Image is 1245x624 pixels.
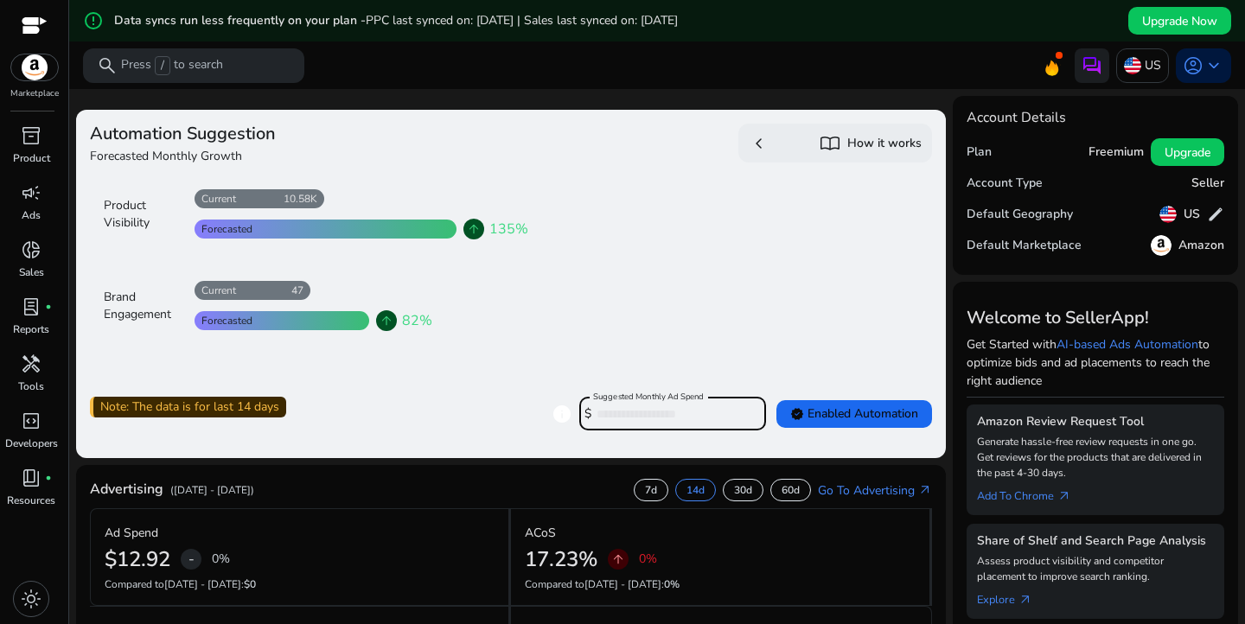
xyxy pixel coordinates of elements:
span: edit [1207,206,1224,223]
img: amazon.svg [1151,235,1172,256]
h5: Plan [967,145,992,160]
h5: Freemium [1089,145,1144,160]
a: Go To Advertisingarrow_outward [818,481,932,500]
h5: Amazon Review Request Tool [977,415,1214,430]
span: fiber_manual_record [45,303,52,310]
div: Forecasted [195,222,252,236]
img: amazon.svg [11,54,58,80]
p: ([DATE] - [DATE]) [170,482,254,498]
span: info [552,404,572,424]
p: Product [13,150,50,166]
span: arrow_outward [1018,593,1032,607]
p: 0% [212,553,230,565]
button: verifiedEnabled Automation [776,400,932,428]
span: Enabled Automation [790,404,918,423]
span: book_4 [21,468,41,488]
a: Explorearrow_outward [977,584,1046,608]
div: Current [195,192,236,206]
p: Resources [7,493,55,508]
p: 60d [782,483,800,497]
h2: 17.23% [525,547,597,572]
p: Compared to : [105,576,495,592]
p: Reports [13,322,49,337]
span: Upgrade [1165,143,1210,162]
span: code_blocks [21,411,41,431]
p: Ad Spend [105,524,158,542]
p: Generate hassle-free review requests in one go. Get reviews for the products that are delivered i... [977,434,1214,481]
p: Assess product visibility and competitor placement to improve search ranking. [977,553,1214,584]
mat-label: Suggested Monthly Ad Spend [593,391,704,403]
p: 14d [686,483,705,497]
span: 82% [402,310,432,331]
p: Get Started with to optimize bids and ad placements to reach the right audience [967,335,1224,390]
p: ACoS [525,524,556,542]
p: Compared to : [525,576,916,592]
p: 7d [645,483,657,497]
span: handyman [21,353,41,374]
div: 47 [291,283,310,297]
h4: Advertising [90,481,163,498]
p: Sales [19,264,44,280]
span: arrow_upward [380,314,393,328]
span: verified [790,407,804,421]
p: Marketplace [10,87,59,100]
p: Developers [5,436,58,451]
span: - [188,549,195,570]
span: $0 [244,577,256,591]
span: [DATE] - [DATE] [164,577,241,591]
h5: Account Type [967,176,1043,191]
mat-icon: error_outline [83,10,104,31]
h5: Seller [1191,176,1224,191]
h5: Amazon [1178,239,1224,253]
p: 30d [734,483,752,497]
span: lab_profile [21,296,41,317]
span: keyboard_arrow_down [1203,55,1224,76]
span: PPC last synced on: [DATE] | Sales last synced on: [DATE] [366,12,678,29]
h5: US [1184,207,1200,222]
div: Current [195,283,236,297]
span: light_mode [21,589,41,609]
h3: Welcome to SellerApp! [967,308,1224,328]
h3: Automation Suggestion [90,124,504,144]
img: us.svg [1124,57,1141,74]
a: Add To Chrome [977,481,1085,505]
span: inventory_2 [21,125,41,146]
span: 135% [489,219,528,239]
p: Press to search [121,56,223,75]
h5: Default Geography [967,207,1073,222]
span: [DATE] - [DATE] [584,577,661,591]
span: arrow_outward [918,483,932,497]
div: Brand Engagement [104,289,184,323]
h4: Forecasted Monthly Growth [90,148,504,165]
span: search [97,55,118,76]
a: AI-based Ads Automation [1057,336,1198,353]
h2: $12.92 [105,547,170,572]
button: Upgrade Now [1128,7,1231,35]
div: Product Visibility [104,197,184,232]
span: arrow_upward [467,222,481,236]
p: Ads [22,207,41,223]
h5: Share of Shelf and Search Page Analysis [977,534,1214,549]
p: US [1145,50,1161,80]
h5: Default Marketplace [967,239,1082,253]
span: Upgrade Now [1142,12,1217,30]
div: Forecasted [195,314,252,328]
span: account_circle [1183,55,1203,76]
img: us.svg [1159,206,1177,223]
span: import_contacts [820,133,840,154]
button: Upgrade [1151,138,1224,166]
span: campaign [21,182,41,203]
span: arrow_upward [611,552,625,566]
h5: Data syncs run less frequently on your plan - [114,14,678,29]
p: 0% [639,553,657,565]
span: $ [584,405,591,422]
span: arrow_outward [1057,489,1071,503]
span: fiber_manual_record [45,474,52,481]
h4: Account Details [967,110,1224,126]
h5: How it works [847,137,922,151]
div: 10.58K [284,192,324,206]
span: donut_small [21,239,41,260]
p: Tools [18,379,44,394]
span: chevron_left [749,133,769,154]
span: / [155,56,170,75]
